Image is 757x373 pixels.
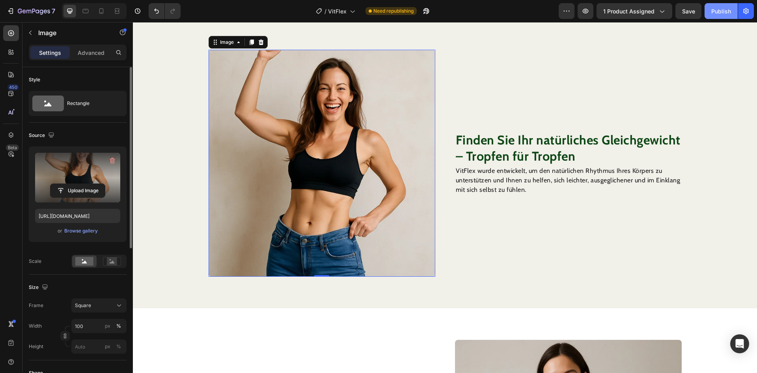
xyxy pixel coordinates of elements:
[64,227,98,234] div: Browse gallery
[328,7,347,15] span: VitFlex
[373,7,414,15] span: Need republishing
[324,7,326,15] span: /
[58,226,62,236] span: or
[705,3,738,19] button: Publish
[682,8,695,15] span: Save
[86,17,103,24] div: Image
[7,84,19,90] div: 450
[52,6,55,16] p: 7
[149,3,181,19] div: Undo/Redo
[64,227,98,235] button: Browse gallery
[29,322,42,330] label: Width
[6,144,19,151] div: Beta
[29,130,56,141] div: Source
[730,334,749,353] div: Open Intercom Messenger
[29,76,40,83] div: Style
[597,3,672,19] button: 1 product assigned
[29,302,43,309] label: Frame
[71,339,127,354] input: px%
[67,94,115,112] div: Rectangle
[114,321,123,331] button: px
[323,144,548,172] p: VitFlex wurde entwickelt, um den natürlichen Rhythmus Ihres Körpers zu unterstützen und Ihnen zu ...
[105,322,110,330] div: px
[29,282,50,293] div: Size
[78,49,104,57] p: Advanced
[133,22,757,373] iframe: Design area
[3,3,59,19] button: 7
[29,258,41,265] div: Scale
[116,322,121,330] div: %
[103,321,112,331] button: %
[116,343,121,350] div: %
[103,342,112,351] button: %
[603,7,654,15] span: 1 product assigned
[71,319,127,333] input: px%
[50,184,105,198] button: Upload Image
[75,302,91,309] span: Square
[35,209,120,223] input: https://example.com/image.jpg
[39,49,61,57] p: Settings
[38,28,105,37] p: Image
[711,7,731,15] div: Publish
[675,3,701,19] button: Save
[105,343,110,350] div: px
[323,110,548,142] strong: Finden Sie Ihr natürliches Gleichgewicht – Tropfen für Tropfen
[76,28,302,255] img: gempages_567414828851790889-9555716a-2511-4837-a371-5719f9d28e54.webp
[71,298,127,313] button: Square
[29,343,43,350] label: Height
[114,342,123,351] button: px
